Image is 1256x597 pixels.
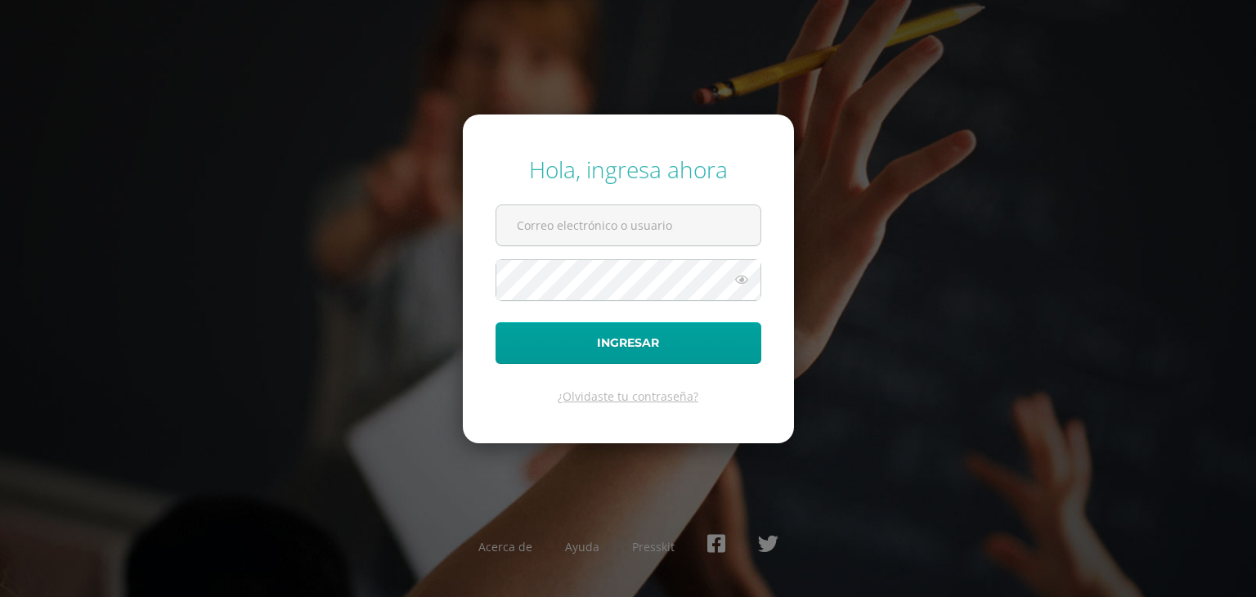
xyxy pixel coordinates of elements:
a: Ayuda [565,539,599,554]
button: Ingresar [496,322,761,364]
input: Correo electrónico o usuario [496,205,760,245]
a: Presskit [632,539,675,554]
a: Acerca de [478,539,532,554]
a: ¿Olvidaste tu contraseña? [558,388,698,404]
div: Hola, ingresa ahora [496,154,761,185]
